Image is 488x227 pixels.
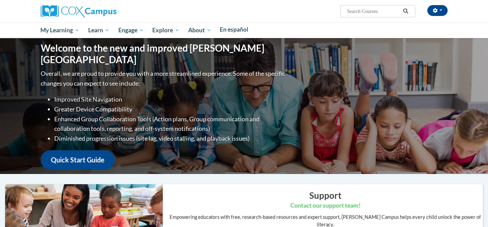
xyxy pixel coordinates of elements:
a: Learn [84,22,114,38]
button: Account Settings [427,5,448,16]
a: En español [216,22,253,37]
li: Enhanced Group Collaboration Tools (Action plans, Group communication and collaboration tools, re... [54,114,287,134]
h1: Welcome to the new and improved [PERSON_NAME][GEOGRAPHIC_DATA] [41,42,287,65]
span: Learn [88,26,110,34]
span: Explore [152,26,179,34]
a: Cox Campus [41,8,116,14]
i:  [403,9,409,14]
img: Cox Campus [41,5,116,17]
button: Search [401,7,411,15]
h2: Support [168,189,483,202]
li: Greater Device Compatibility [54,104,287,114]
input: Search Courses [346,7,401,15]
p: Overall, we are proud to provide you with a more streamlined experience. Some of the specific cha... [41,69,287,88]
h3: Contact our support team! [168,202,483,210]
a: My Learning [36,22,84,38]
span: En español [220,26,248,33]
li: Diminished progression issues (site lag, video stalling, and playback issues) [54,134,287,143]
li: Improved Site Navigation [54,94,287,104]
span: Engage [118,26,144,34]
div: Main menu [31,22,458,38]
a: Engage [114,22,148,38]
a: Explore [148,22,184,38]
a: About [184,22,216,38]
span: My Learning [40,26,79,34]
a: Quick Start Guide [41,150,115,170]
span: About [188,26,211,34]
